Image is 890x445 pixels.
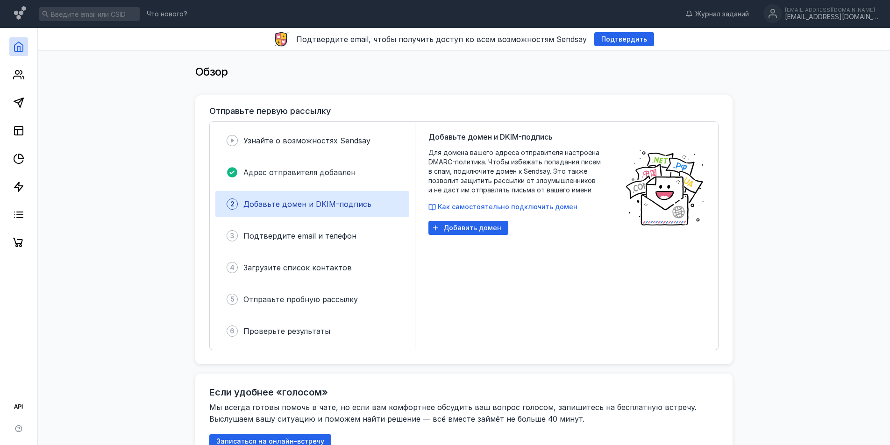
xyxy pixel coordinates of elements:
span: 6 [230,326,235,336]
span: Подтвердите email, чтобы получить доступ ко всем возможностям Sendsay [296,35,587,44]
span: Что нового? [147,11,187,17]
span: Адрес отправителя добавлен [243,168,356,177]
span: Проверьте результаты [243,326,330,336]
a: Что нового? [142,11,192,17]
span: 5 [230,295,235,304]
span: Загрузите список контактов [243,263,352,272]
a: Журнал заданий [681,9,754,19]
div: [EMAIL_ADDRESS][DOMAIN_NAME] [785,13,878,21]
button: Добавить домен [428,221,508,235]
div: [EMAIL_ADDRESS][DOMAIN_NAME] [785,7,878,13]
span: Обзор [195,65,228,78]
span: 2 [230,199,235,209]
img: poster [625,148,705,227]
span: Как самостоятельно подключить домен [438,203,577,211]
span: Журнал заданий [695,9,749,19]
span: 4 [230,263,235,272]
span: Добавьте домен и DKIM-подпись [428,131,553,142]
h3: Отправьте первую рассылку [209,106,331,116]
span: Подтвердите email и телефон [243,231,356,240]
span: 3 [230,231,235,240]
span: Добавить домен [443,224,501,232]
span: Подтвердить [601,35,647,43]
span: Узнайте о возможностях Sendsay [243,136,370,145]
span: Отправьте пробную рассылку [243,295,358,304]
span: Для домена вашего адреса отправителя настроена DMARC-политика. Чтобы избежать попадания писем в с... [428,148,615,195]
a: Записаться на онлайн-встречу [209,437,331,445]
h2: Если удобнее «голосом» [209,387,328,398]
button: Как самостоятельно подключить домен [428,202,577,212]
button: Подтвердить [594,32,654,46]
span: Мы всегда готовы помочь в чате, но если вам комфортнее обсудить ваш вопрос голосом, запишитесь на... [209,403,699,424]
span: Добавьте домен и DKIM-подпись [243,199,371,209]
input: Введите email или CSID [39,7,140,21]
